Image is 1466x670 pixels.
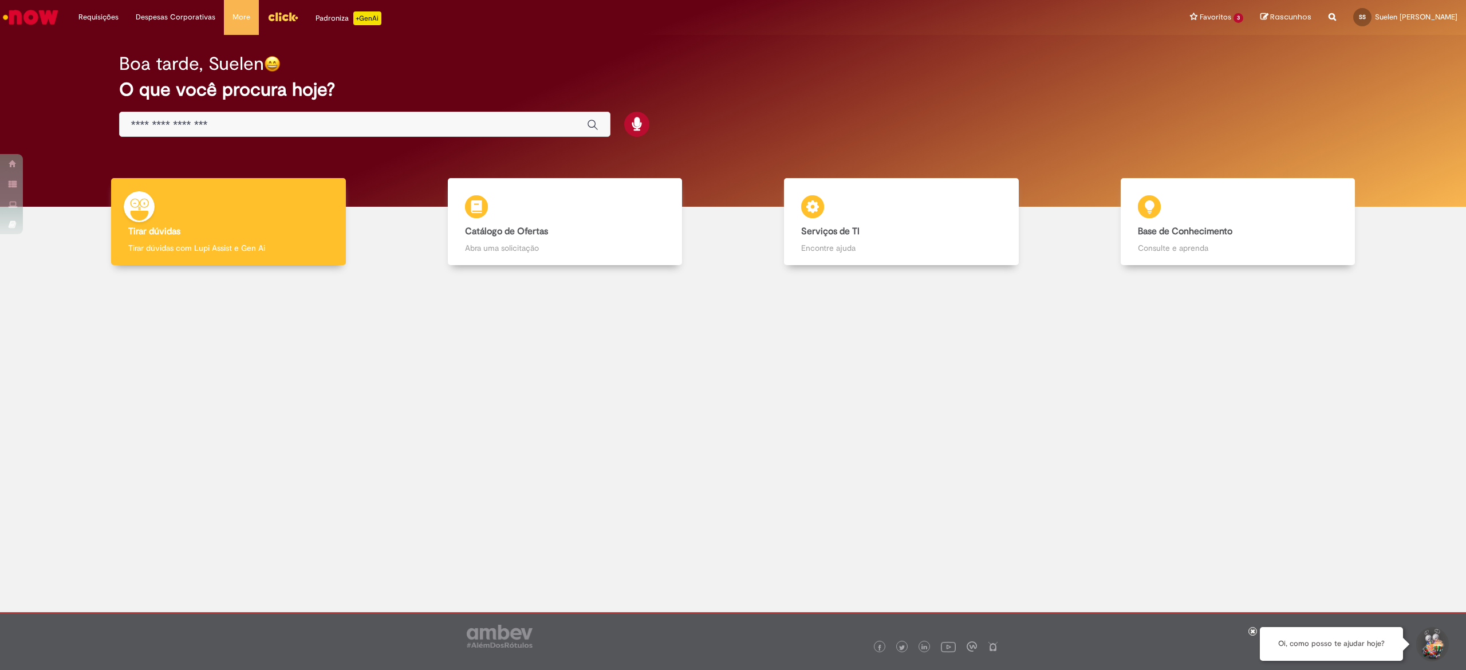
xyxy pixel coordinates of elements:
[1070,178,1406,266] a: Base de Conhecimento Consulte e aprenda
[921,644,927,651] img: logo_footer_linkedin.png
[316,11,381,25] div: Padroniza
[232,11,250,23] span: More
[1359,13,1366,21] span: SS
[941,639,956,654] img: logo_footer_youtube.png
[128,242,329,254] p: Tirar dúvidas com Lupi Assist e Gen Ai
[733,178,1070,266] a: Serviços de TI Encontre ajuda
[1138,242,1338,254] p: Consulte e aprenda
[967,641,977,652] img: logo_footer_workplace.png
[467,625,533,648] img: logo_footer_ambev_rotulo_gray.png
[877,645,882,651] img: logo_footer_facebook.png
[1260,627,1403,661] div: Oi, como posso te ajudar hoje?
[899,645,905,651] img: logo_footer_twitter.png
[353,11,381,25] p: +GenAi
[1234,13,1243,23] span: 3
[1414,627,1449,661] button: Iniciar Conversa de Suporte
[1260,12,1311,23] a: Rascunhos
[119,54,264,74] h2: Boa tarde, Suelen
[465,226,548,237] b: Catálogo de Ofertas
[801,226,860,237] b: Serviços de TI
[1138,226,1232,237] b: Base de Conhecimento
[988,641,998,652] img: logo_footer_naosei.png
[119,80,1347,100] h2: O que você procura hoje?
[267,8,298,25] img: click_logo_yellow_360x200.png
[801,242,1002,254] p: Encontre ajuda
[128,226,180,237] b: Tirar dúvidas
[1,6,60,29] img: ServiceNow
[60,178,397,266] a: Tirar dúvidas Tirar dúvidas com Lupi Assist e Gen Ai
[465,242,665,254] p: Abra uma solicitação
[78,11,119,23] span: Requisições
[1200,11,1231,23] span: Favoritos
[1375,12,1457,22] span: Suelen [PERSON_NAME]
[397,178,734,266] a: Catálogo de Ofertas Abra uma solicitação
[1270,11,1311,22] span: Rascunhos
[136,11,215,23] span: Despesas Corporativas
[264,56,281,72] img: happy-face.png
